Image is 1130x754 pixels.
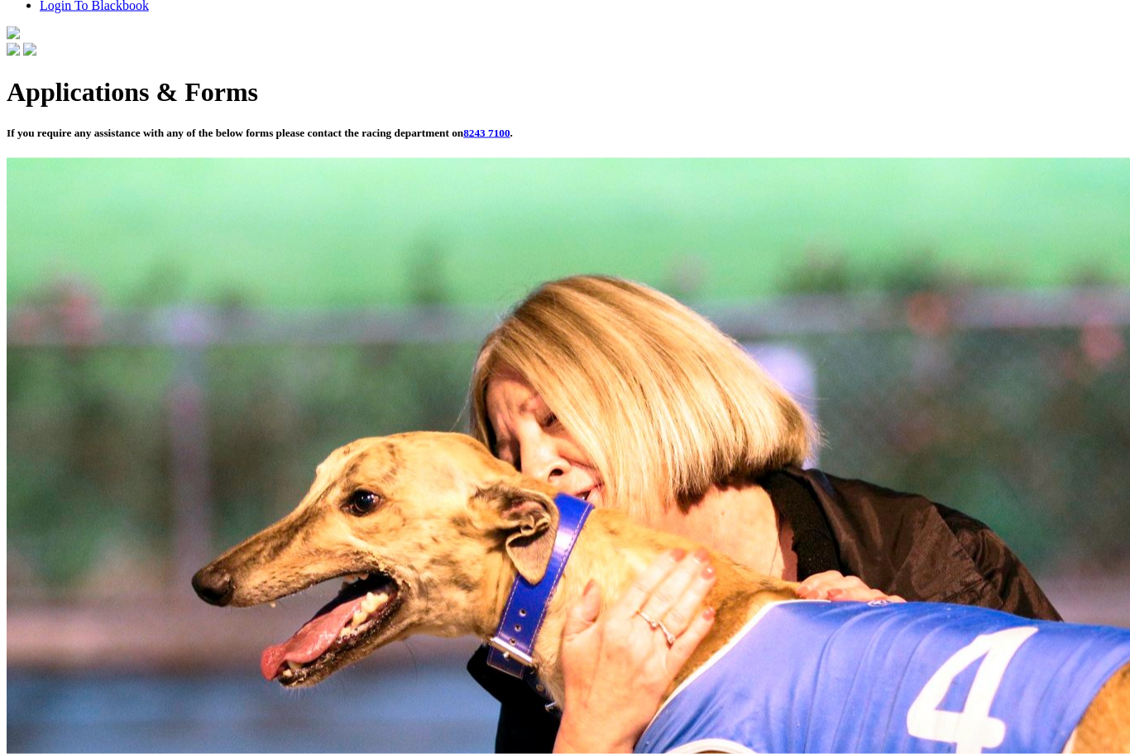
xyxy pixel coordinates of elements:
[7,43,20,56] img: facebook.svg
[7,77,1123,108] h1: Applications & Forms
[23,43,36,56] img: twitter.svg
[7,127,1123,140] h5: If you require any assistance with any of the below forms please contact the racing department on .
[463,127,510,139] a: 8243 7100
[7,26,20,40] img: logo-grsa-white.png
